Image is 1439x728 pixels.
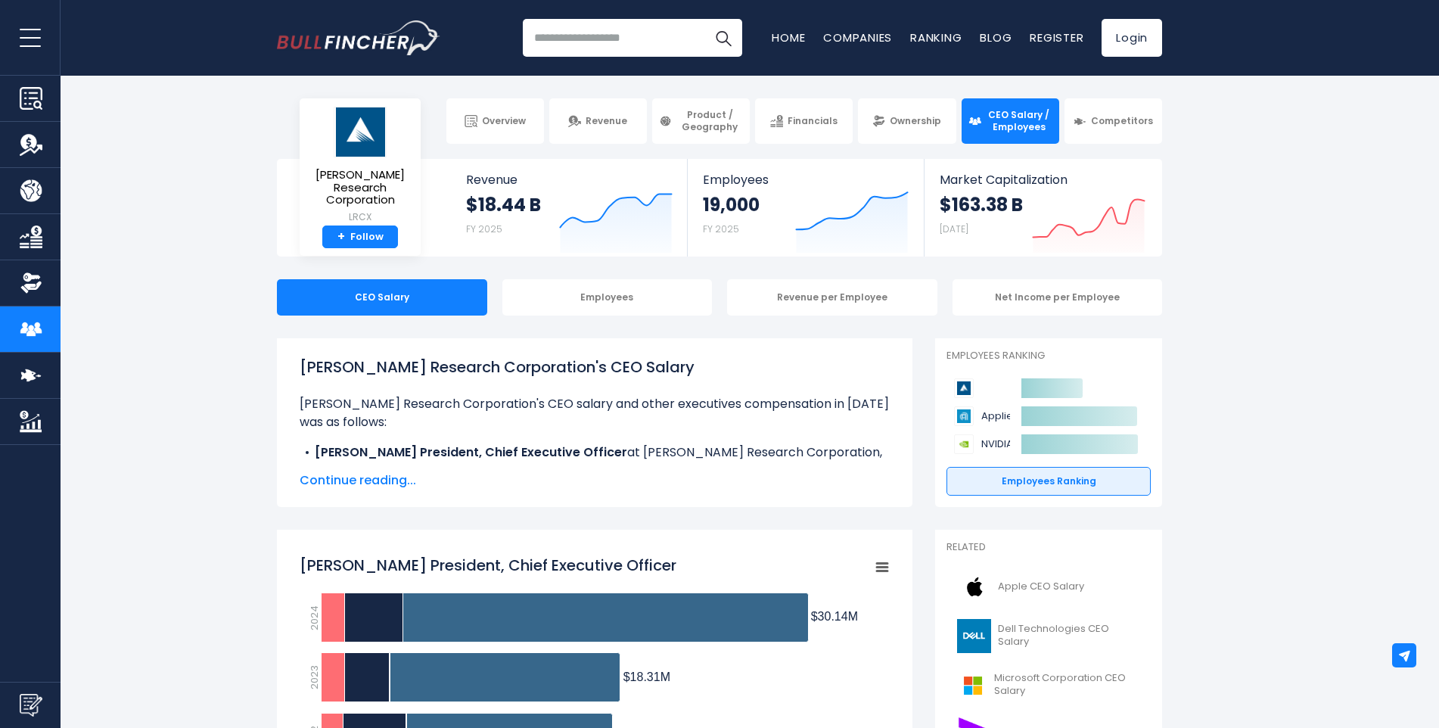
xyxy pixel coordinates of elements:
[312,169,409,207] span: [PERSON_NAME] Research Corporation
[676,109,743,132] span: Product / Geography
[946,664,1151,706] a: Microsoft Corporation CEO Salary
[946,615,1151,657] a: Dell Technologies CEO Salary
[1102,19,1162,57] a: Login
[300,443,890,480] li: at [PERSON_NAME] Research Corporation, received a total compensation of $30.14 M in [DATE].
[311,106,409,226] a: [PERSON_NAME] Research Corporation LRCX
[502,279,713,316] div: Employees
[946,566,1151,608] a: Apple CEO Salary
[910,30,962,45] a: Ranking
[946,467,1151,496] a: Employees Ranking
[954,406,1010,426] a: Applied Materials
[300,555,676,576] tspan: [PERSON_NAME] President, Chief Executive Officer
[981,409,1057,424] span: Applied Materials
[788,115,838,127] span: Financials
[953,279,1163,316] div: Net Income per Employee
[300,395,890,431] p: [PERSON_NAME] Research Corporation's CEO salary and other executives compensation in [DATE] was a...
[925,159,1161,257] a: Market Capitalization $163.38 B [DATE]
[1030,30,1083,45] a: Register
[451,159,688,257] a: Revenue $18.44 B FY 2025
[337,230,345,244] strong: +
[466,173,673,187] span: Revenue
[703,193,760,216] strong: 19,000
[652,98,750,144] a: Product / Geography
[772,30,805,45] a: Home
[998,580,1084,593] span: Apple CEO Salary
[954,406,974,426] img: Applied Materials competitors logo
[703,222,739,235] small: FY 2025
[466,222,502,235] small: FY 2025
[994,672,1142,698] span: Microsoft Corporation CEO Salary
[954,434,1010,454] a: NVIDIA Corporation
[307,665,322,689] text: 2023
[980,30,1012,45] a: Blog
[811,610,858,623] tspan: $30.14M
[954,434,974,454] img: NVIDIA Corporation competitors logo
[1064,98,1162,144] a: Competitors
[704,19,742,57] button: Search
[946,541,1151,554] p: Related
[300,356,890,378] h1: [PERSON_NAME] Research Corporation's CEO Salary
[277,20,440,55] a: Go to homepage
[688,159,923,257] a: Employees 19,000 FY 2025
[20,272,42,294] img: Ownership
[940,222,968,235] small: [DATE]
[956,570,993,604] img: AAPL logo
[946,350,1151,362] p: Employees Ranking
[940,193,1023,216] strong: $163.38 B
[446,98,544,144] a: Overview
[981,437,1057,452] span: NVIDIA Corporation
[1091,115,1153,127] span: Competitors
[277,20,440,55] img: Bullfincher logo
[727,279,937,316] div: Revenue per Employee
[940,173,1145,187] span: Market Capitalization
[954,378,974,398] img: Lam Research Corporation competitors logo
[586,115,627,127] span: Revenue
[755,98,853,144] a: Financials
[956,668,990,702] img: MSFT logo
[890,115,941,127] span: Ownership
[549,98,647,144] a: Revenue
[322,226,398,249] a: +Follow
[998,623,1142,649] span: Dell Technologies CEO Salary
[823,30,892,45] a: Companies
[623,670,670,683] tspan: $18.31M
[312,210,409,224] small: LRCX
[466,193,541,216] strong: $18.44 B
[307,605,322,630] text: 2024
[482,115,526,127] span: Overview
[315,443,627,461] b: [PERSON_NAME] President, Chief Executive Officer
[986,109,1052,132] span: CEO Salary / Employees
[300,471,890,490] span: Continue reading...
[858,98,956,144] a: Ownership
[962,98,1059,144] a: CEO Salary / Employees
[956,619,993,653] img: DELL logo
[277,279,487,316] div: CEO Salary
[703,173,908,187] span: Employees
